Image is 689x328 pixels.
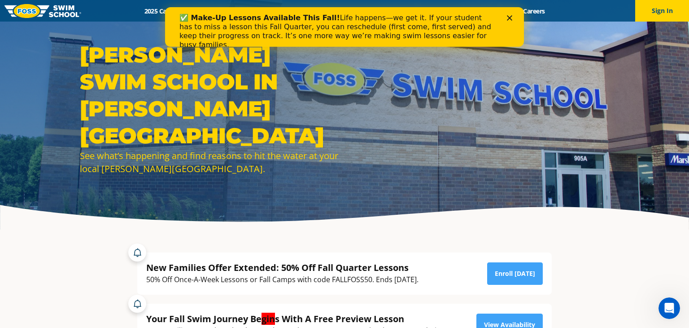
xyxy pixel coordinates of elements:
img: FOSS Swim School Logo [4,4,81,18]
a: Enroll [DATE] [487,262,543,285]
div: See what’s happening and find reasons to hit the water at your local [PERSON_NAME][GEOGRAPHIC_DATA]. [80,149,340,175]
b: ✅ Make-Up Lessons Available This Fall! [14,6,175,15]
div: Close [342,8,351,13]
div: Your Fall Swim Journey Be s With A Free Preview Lesson [146,313,447,325]
a: About [PERSON_NAME] [309,7,392,15]
div: New Families Offer Extended: 50% Off Fall Quarter Lessons [146,262,419,274]
h1: [PERSON_NAME] Swim School in [PERSON_NAME][GEOGRAPHIC_DATA] [80,41,340,149]
iframe: Intercom live chat [658,297,680,319]
iframe: Intercom live chat banner [165,7,524,47]
a: Schools [192,7,230,15]
a: Blog [487,7,515,15]
em: gin [262,313,275,325]
div: 50% Off Once-A-Week Lessons or Fall Camps with code FALLFOSS50. Ends [DATE]. [146,274,419,286]
div: Life happens—we get it. If your student has to miss a lesson this Fall Quarter, you can reschedul... [14,6,330,42]
a: 2025 Calendar [136,7,192,15]
a: Swim Like [PERSON_NAME] [392,7,487,15]
a: Swim Path® Program [230,7,309,15]
a: Careers [515,7,553,15]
